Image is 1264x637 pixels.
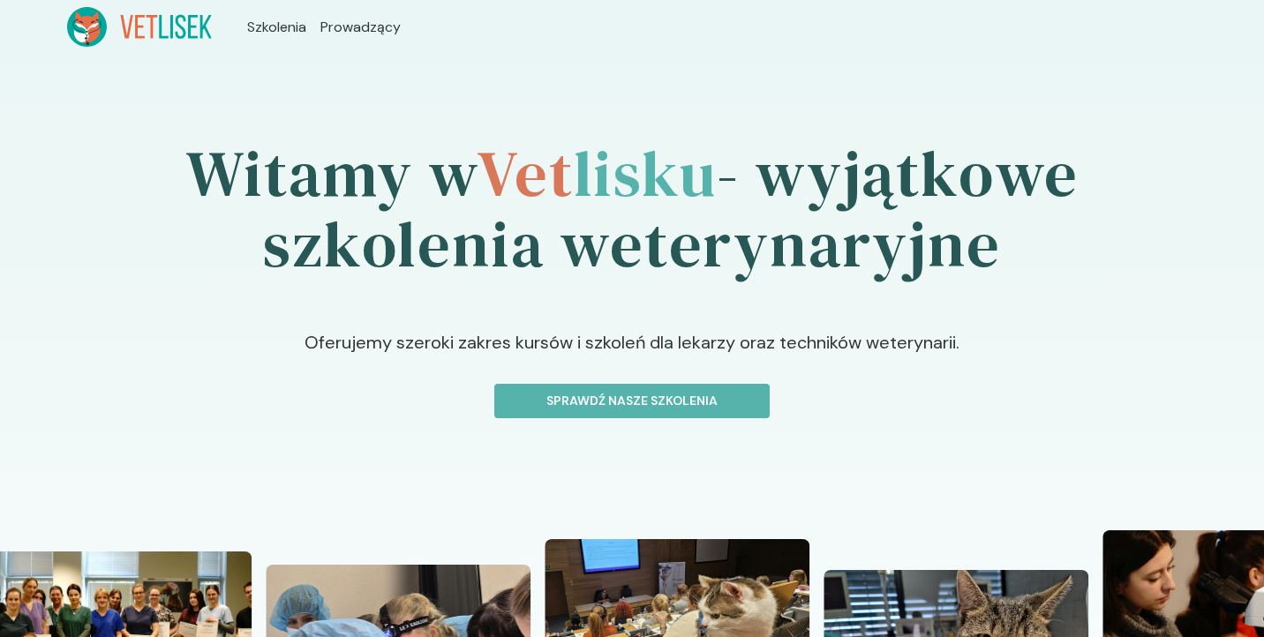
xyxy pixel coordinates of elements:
p: Oferujemy szeroki zakres kursów i szkoleń dla lekarzy oraz techników weterynarii. [211,329,1054,384]
h1: Witamy w - wyjątkowe szkolenia weterynaryjne [67,89,1197,329]
a: Prowadzący [320,17,401,38]
button: Sprawdź nasze szkolenia [494,384,770,418]
span: lisku [574,130,717,217]
span: Vet [477,130,573,217]
a: Szkolenia [247,17,306,38]
p: Sprawdź nasze szkolenia [509,392,755,410]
